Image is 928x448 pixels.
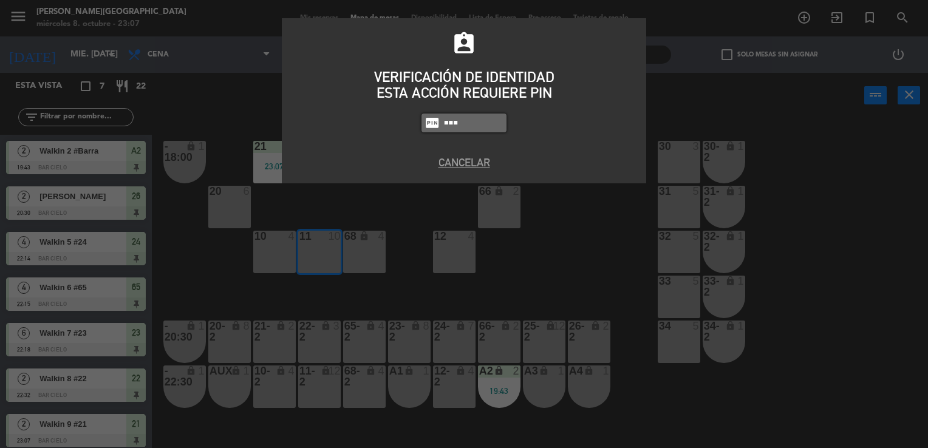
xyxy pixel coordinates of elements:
i: assignment_ind [451,31,477,56]
i: fiber_pin [425,115,440,131]
button: Cancelar [291,154,637,171]
div: ESTA ACCIÓN REQUIERE PIN [291,85,637,101]
div: VERIFICACIÓN DE IDENTIDAD [291,69,637,85]
input: 1234 [443,116,503,130]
